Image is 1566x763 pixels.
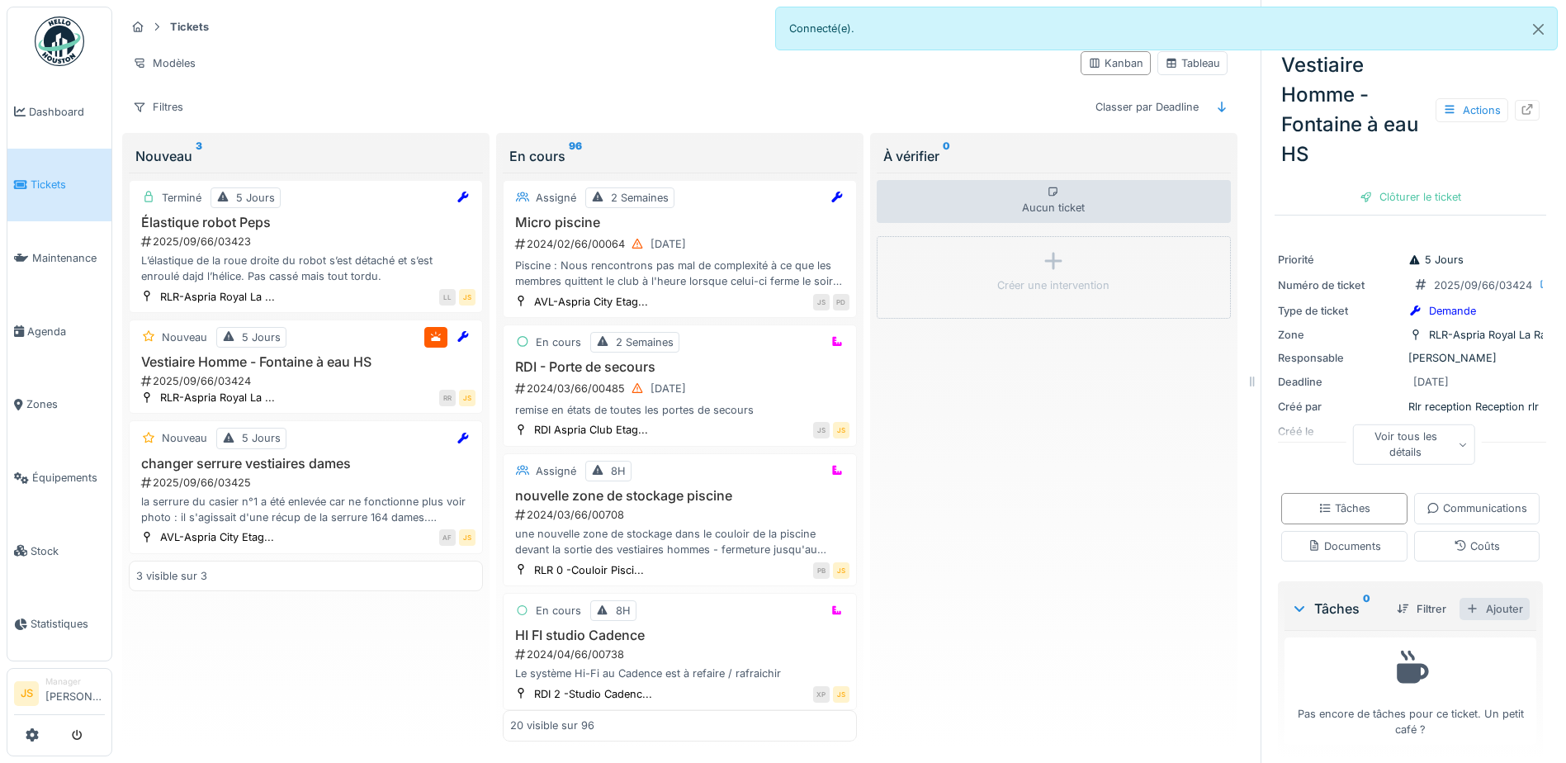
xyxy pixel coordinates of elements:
[160,289,275,305] div: RLR-Aspria Royal La ...
[1295,645,1526,737] div: Pas encore de tâches pour ce ticket. Un petit café ?
[513,507,849,523] div: 2024/03/66/00708
[163,19,215,35] strong: Tickets
[7,514,111,588] a: Stock
[7,75,111,149] a: Dashboard
[616,334,674,350] div: 2 Semaines
[534,562,644,578] div: RLR 0 -Couloir Pisci...
[510,359,849,375] h3: RDI - Porte de secours
[651,381,686,396] div: [DATE]
[196,146,202,166] sup: 3
[833,422,849,438] div: JS
[459,390,475,406] div: JS
[833,562,849,579] div: JS
[833,294,849,310] div: PD
[611,463,626,479] div: 8H
[997,277,1109,293] div: Créer une intervention
[125,51,203,75] div: Modèles
[536,190,576,206] div: Assigné
[125,95,191,119] div: Filtres
[1278,399,1543,415] div: Rlr reception Reception rlr
[136,568,207,584] div: 3 visible sur 3
[45,675,105,688] div: Manager
[534,422,648,438] div: RDI Aspria Club Etag...
[29,104,105,120] span: Dashboard
[136,456,475,472] h3: changer serrure vestiaires dames
[510,718,594,733] div: 20 visible sur 96
[510,526,849,557] div: une nouvelle zone de stockage dans le couloir de la piscine devant la sortie des vestiaires homme...
[7,368,111,442] a: Zones
[1426,500,1527,516] div: Communications
[160,529,274,545] div: AVL-Aspria City Etag...
[140,475,475,490] div: 2025/09/66/03425
[31,543,105,559] span: Stock
[1363,599,1370,618] sup: 0
[135,146,476,166] div: Nouveau
[1318,500,1370,516] div: Tâches
[1278,399,1402,415] div: Créé par
[813,294,830,310] div: JS
[45,675,105,711] li: [PERSON_NAME]
[1429,303,1476,319] div: Demande
[1413,374,1449,390] div: [DATE]
[513,647,849,662] div: 2024/04/66/00738
[162,190,201,206] div: Terminé
[651,236,686,252] div: [DATE]
[1520,7,1557,51] button: Close
[136,215,475,230] h3: Élastique robot Peps
[140,234,475,249] div: 2025/09/66/03423
[611,190,669,206] div: 2 Semaines
[136,253,475,284] div: L’élastique de la roue droite du robot s’est détaché et s’est enroulé dajd l’hélice. Pas cassé ma...
[510,258,849,289] div: Piscine : Nous rencontrons pas mal de complexité à ce que les membres quittent le club à l'heure ...
[510,628,849,643] h3: HI FI studio Cadence
[883,146,1224,166] div: À vérifier
[14,681,39,706] li: JS
[1308,538,1381,554] div: Documents
[510,402,849,418] div: remise en états de toutes les portes de secours
[7,588,111,661] a: Statistiques
[1278,374,1402,390] div: Deadline
[536,463,576,479] div: Assigné
[1278,350,1402,366] div: Responsable
[509,146,850,166] div: En cours
[1278,277,1402,293] div: Numéro de ticket
[1088,55,1143,71] div: Kanban
[813,562,830,579] div: PB
[616,603,631,618] div: 8H
[1454,538,1500,554] div: Coûts
[833,686,849,703] div: JS
[1165,55,1220,71] div: Tableau
[510,488,849,504] h3: nouvelle zone de stockage piscine
[242,329,281,345] div: 5 Jours
[536,334,581,350] div: En cours
[1278,327,1402,343] div: Zone
[1434,277,1532,293] div: 2025/09/66/03424
[27,324,105,339] span: Agenda
[162,329,207,345] div: Nouveau
[813,422,830,438] div: JS
[7,441,111,514] a: Équipements
[160,390,275,405] div: RLR-Aspria Royal La ...
[513,378,849,399] div: 2024/03/66/00485
[31,616,105,632] span: Statistiques
[510,215,849,230] h3: Micro piscine
[510,666,849,681] div: Le système Hi-Fi au Cadence est à refaire / rafraichir
[1291,599,1384,618] div: Tâches
[775,7,1559,50] div: Connecté(e).
[513,234,849,254] div: 2024/02/66/00064
[136,494,475,525] div: la serrure du casier n°1 a été enlevée car ne fonctionne plus voir photo : il s'agissait d'une ré...
[1275,44,1546,176] div: Vestiaire Homme - Fontaine à eau HS
[459,529,475,546] div: JS
[7,221,111,295] a: Maintenance
[242,430,281,446] div: 5 Jours
[813,686,830,703] div: XP
[7,295,111,368] a: Agenda
[1352,424,1475,464] div: Voir tous les détails
[1278,252,1402,268] div: Priorité
[140,373,475,389] div: 2025/09/66/03424
[534,686,652,702] div: RDI 2 -Studio Cadenc...
[439,529,456,546] div: AF
[14,675,105,715] a: JS Manager[PERSON_NAME]
[136,354,475,370] h3: Vestiaire Homme - Fontaine à eau HS
[7,149,111,222] a: Tickets
[569,146,582,166] sup: 96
